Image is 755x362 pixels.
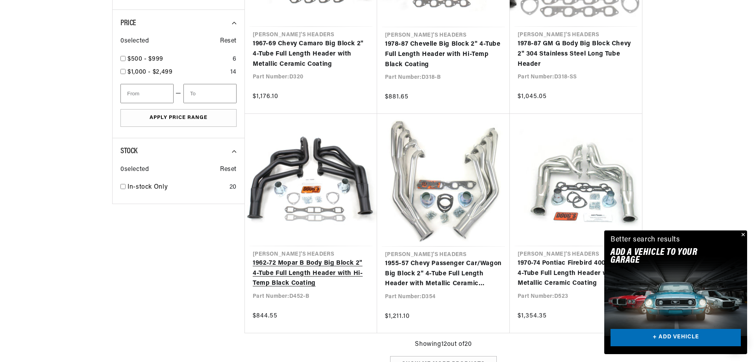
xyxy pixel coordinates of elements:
a: 1967-69 Chevy Camaro Big Block 2" 4-Tube Full Length Header with Metallic Ceramic Coating [253,39,369,69]
a: In-stock Only [128,182,226,193]
span: Reset [220,36,237,46]
div: Better search results [611,234,680,246]
span: Stock [120,147,137,155]
a: 1955-57 Chevy Passenger Car/Wagon Big Block 2" 4-Tube Full Length Header with Metallic Ceramic Co... [385,259,502,289]
span: 0 selected [120,165,149,175]
a: 1962-72 Mopar B Body Big Block 2" 4-Tube Full Length Header with Hi-Temp Black Coating [253,258,369,289]
a: 1978-87 GM G Body Big Block Chevy 2" 304 Stainless Steel Long Tube Header [518,39,634,69]
span: $500 - $999 [128,56,163,62]
span: 0 selected [120,36,149,46]
h2: Add A VEHICLE to your garage [611,249,721,265]
div: 6 [233,54,237,65]
div: 14 [230,67,237,78]
span: Price [120,19,136,27]
button: Apply Price Range [120,109,237,127]
div: 20 [229,182,237,193]
input: To [183,84,237,103]
button: Close [738,230,747,240]
span: Showing 12 out of 20 [415,340,472,350]
a: 1978-87 Chevelle Big Block 2" 4-Tube Full Length Header with Hi-Temp Black Coating [385,39,502,70]
span: — [176,89,181,99]
a: + ADD VEHICLE [611,329,741,347]
input: From [120,84,174,103]
a: 1970-74 Pontiac Firebird 400-455 2" 4-Tube Full Length Header with Metallic Ceramic Coating [518,258,634,289]
span: $1,000 - $2,499 [128,69,173,75]
span: Reset [220,165,237,175]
